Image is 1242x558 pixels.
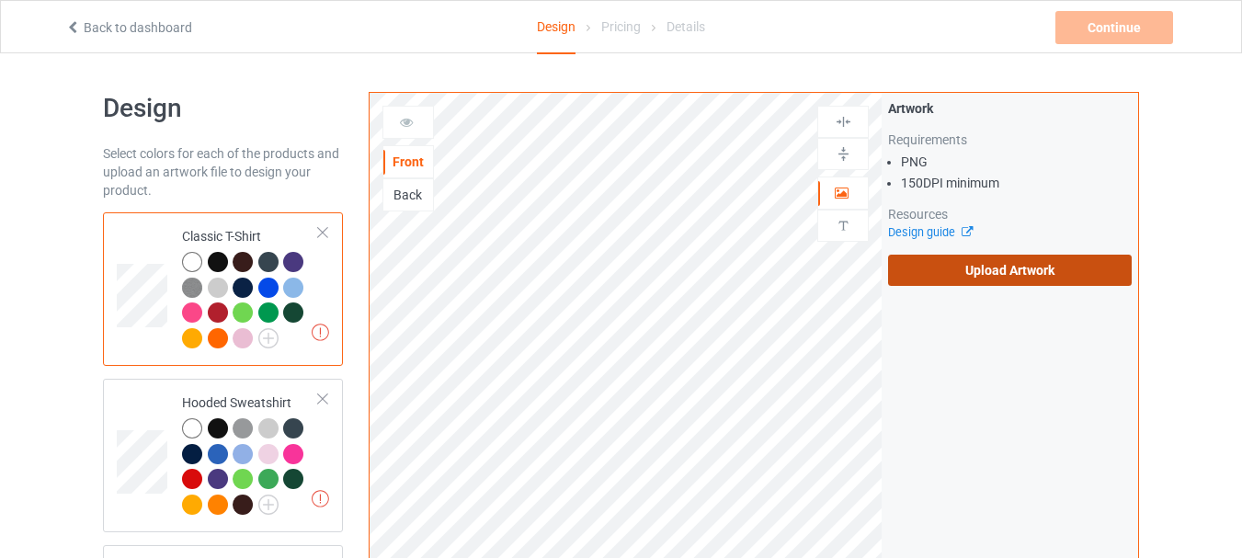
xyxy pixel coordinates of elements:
[65,20,192,35] a: Back to dashboard
[888,225,972,239] a: Design guide
[835,113,852,131] img: svg%3E%0A
[383,153,433,171] div: Front
[667,1,705,52] div: Details
[888,255,1132,286] label: Upload Artwork
[103,144,343,199] div: Select colors for each of the products and upload an artwork file to design your product.
[901,153,1132,171] li: PNG
[312,490,329,507] img: exclamation icon
[537,1,575,54] div: Design
[835,217,852,234] img: svg%3E%0A
[835,145,852,163] img: svg%3E%0A
[888,99,1132,118] div: Artwork
[312,324,329,341] img: exclamation icon
[103,379,343,532] div: Hooded Sweatshirt
[901,174,1132,192] li: 150 DPI minimum
[182,278,202,298] img: heather_texture.png
[888,205,1132,223] div: Resources
[258,328,279,348] img: svg+xml;base64,PD94bWwgdmVyc2lvbj0iMS4wIiBlbmNvZGluZz0iVVRGLTgiPz4KPHN2ZyB3aWR0aD0iMjJweCIgaGVpZ2...
[182,227,319,347] div: Classic T-Shirt
[182,393,319,513] div: Hooded Sweatshirt
[383,186,433,204] div: Back
[258,495,279,515] img: svg+xml;base64,PD94bWwgdmVyc2lvbj0iMS4wIiBlbmNvZGluZz0iVVRGLTgiPz4KPHN2ZyB3aWR0aD0iMjJweCIgaGVpZ2...
[888,131,1132,149] div: Requirements
[601,1,641,52] div: Pricing
[103,212,343,366] div: Classic T-Shirt
[103,92,343,125] h1: Design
